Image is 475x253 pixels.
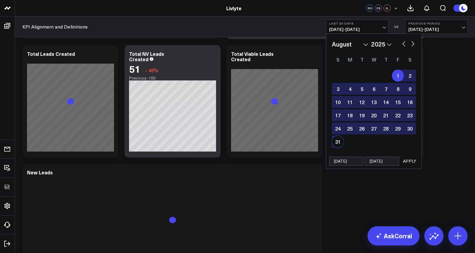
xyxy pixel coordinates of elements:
b: Last 30 Days [329,22,385,25]
span: [DATE] - [DATE] [329,27,385,32]
a: AskCorral [368,226,419,245]
input: mm/dd/yy [329,157,363,166]
div: VS [391,25,402,29]
div: JL [383,5,391,12]
span: ↓ [145,66,147,74]
span: [DATE] - [DATE] [408,27,464,32]
div: 51 [129,63,140,74]
button: + [392,5,399,12]
b: Previous Period [408,22,464,25]
div: Total Viable Leads Created [231,50,274,62]
div: CS [375,5,382,12]
div: New Leads [27,169,53,176]
div: Thursday [380,55,392,64]
button: APPLY [401,157,419,166]
div: Sunday [332,55,344,64]
a: KPI Alignment and Definitions [23,23,88,30]
div: Monday [344,55,356,64]
div: Friday [392,55,404,64]
div: Previous: 100 [129,76,216,80]
button: Previous Period[DATE]-[DATE] [405,20,467,34]
a: Livlyte [226,5,242,11]
input: mm/dd/yy [365,157,399,166]
div: Wednesday [368,55,380,64]
button: Last 30 Days[DATE]-[DATE] [326,20,388,34]
div: Saturday [404,55,416,64]
span: + [395,6,397,10]
div: Total Leads Created [27,50,75,57]
div: Total NV Leads Created [129,50,164,62]
div: Tuesday [356,55,368,64]
span: 49% [149,67,158,74]
div: EH [366,5,373,12]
